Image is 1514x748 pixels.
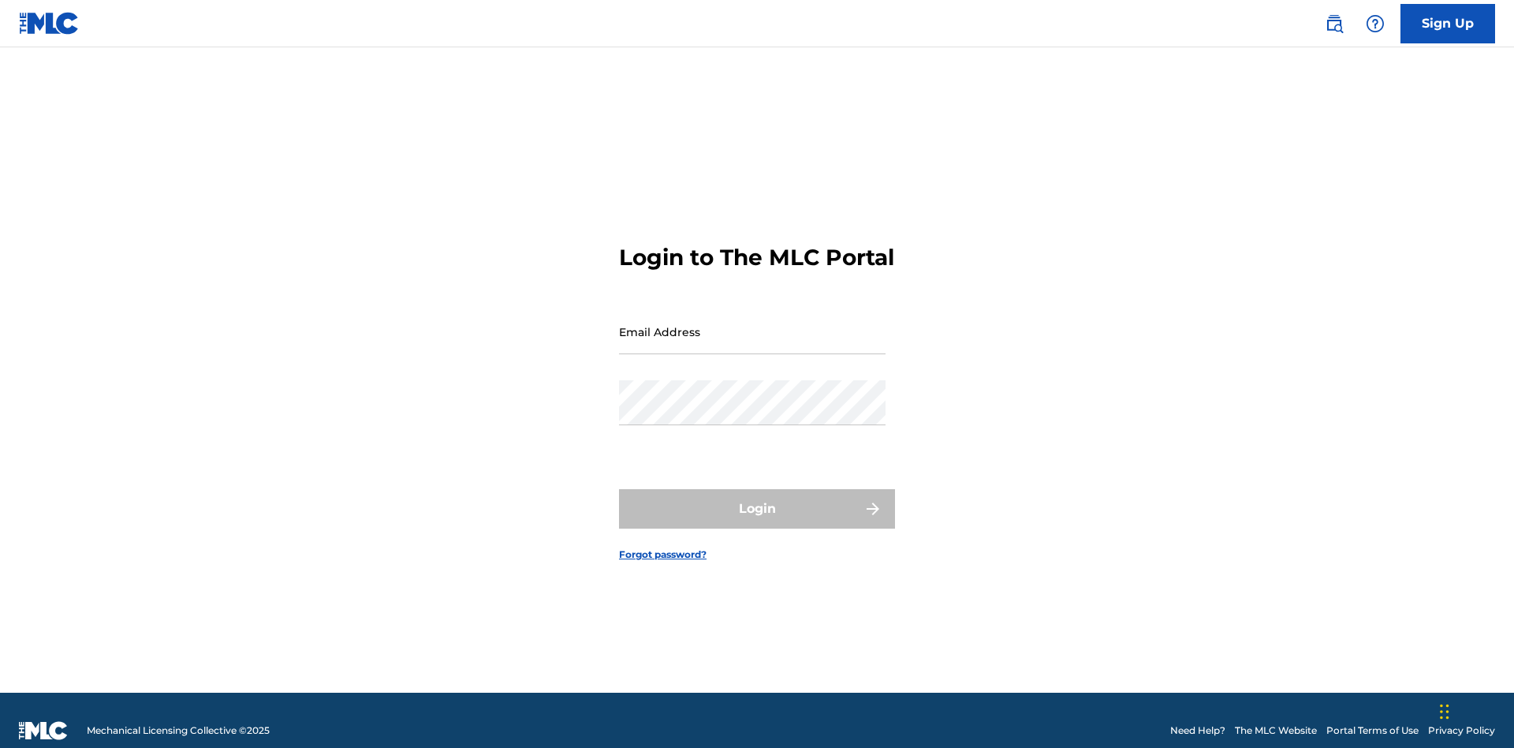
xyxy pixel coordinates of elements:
img: MLC Logo [19,12,80,35]
a: Sign Up [1400,4,1495,43]
img: help [1366,14,1385,33]
iframe: Chat Widget [1435,672,1514,748]
img: logo [19,721,68,740]
h3: Login to The MLC Portal [619,244,894,271]
div: Help [1359,8,1391,39]
a: Forgot password? [619,548,707,562]
a: Need Help? [1170,724,1225,738]
a: Portal Terms of Use [1326,724,1419,738]
img: search [1325,14,1344,33]
a: Public Search [1318,8,1350,39]
a: The MLC Website [1235,724,1317,738]
a: Privacy Policy [1428,724,1495,738]
div: Drag [1440,688,1449,735]
span: Mechanical Licensing Collective © 2025 [87,724,270,738]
